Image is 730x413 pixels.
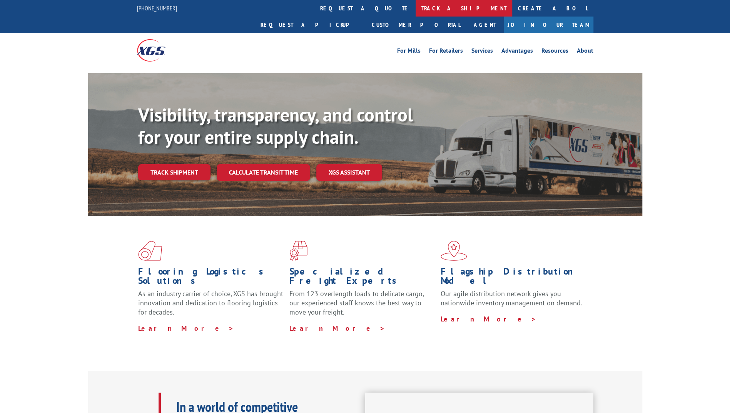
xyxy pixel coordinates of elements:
[441,289,582,307] span: Our agile distribution network gives you nationwide inventory management on demand.
[289,289,435,323] p: From 123 overlength loads to delicate cargo, our experienced staff knows the best way to move you...
[577,48,593,56] a: About
[137,4,177,12] a: [PHONE_NUMBER]
[504,17,593,33] a: Join Our Team
[138,267,284,289] h1: Flooring Logistics Solutions
[217,164,310,181] a: Calculate transit time
[366,17,466,33] a: Customer Portal
[466,17,504,33] a: Agent
[501,48,533,56] a: Advantages
[289,267,435,289] h1: Specialized Freight Experts
[441,241,467,261] img: xgs-icon-flagship-distribution-model-red
[138,241,162,261] img: xgs-icon-total-supply-chain-intelligence-red
[316,164,382,181] a: XGS ASSISTANT
[138,324,234,333] a: Learn More >
[397,48,421,56] a: For Mills
[441,315,536,323] a: Learn More >
[441,267,586,289] h1: Flagship Distribution Model
[138,103,413,149] b: Visibility, transparency, and control for your entire supply chain.
[138,164,210,180] a: Track shipment
[255,17,366,33] a: Request a pickup
[429,48,463,56] a: For Retailers
[138,289,283,316] span: As an industry carrier of choice, XGS has brought innovation and dedication to flooring logistics...
[289,241,307,261] img: xgs-icon-focused-on-flooring-red
[471,48,493,56] a: Services
[289,324,385,333] a: Learn More >
[541,48,568,56] a: Resources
